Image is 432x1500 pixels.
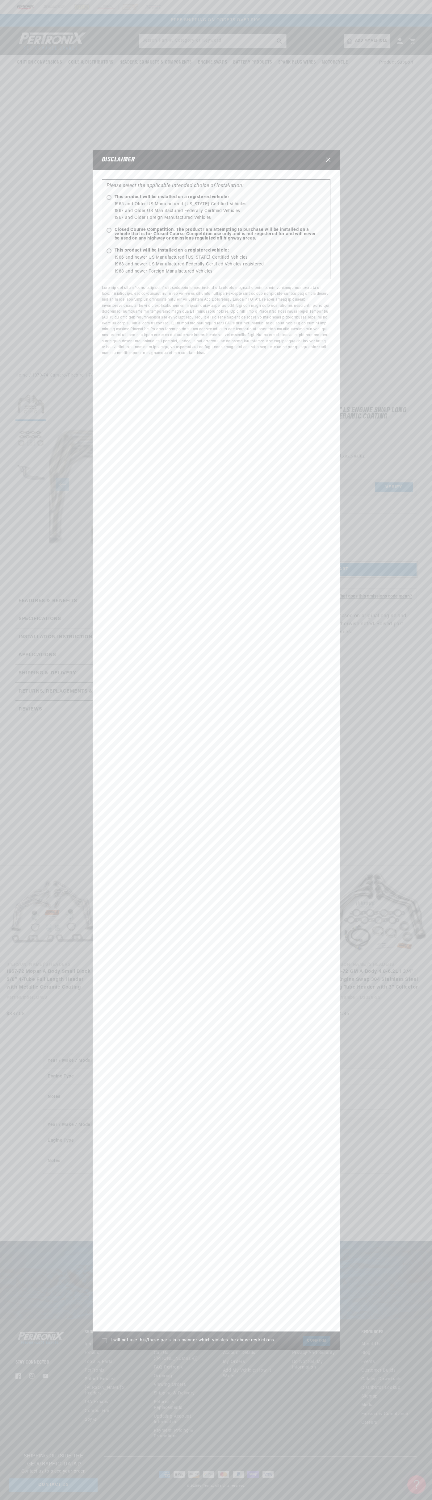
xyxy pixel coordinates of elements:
span: I will not use this/these parts in a manner which violates the above restrictions. [111,1338,275,1343]
span: This product will be installed on a registered vehicle: [107,195,229,199]
p: Loremip dol sitam "cons-adipiscin" elit seddoeiu temporincidid utla etdolo magnaaliq enim admin v... [102,285,330,356]
h3: Disclaimer [102,157,135,163]
li: 1968 and newer Foreign Manufactured Vehicles [115,268,326,275]
li: 1965 and Older US Manufactured [US_STATE] Certified Vehicles [115,201,326,208]
button: Close [323,154,333,166]
li: 1967 and Older Foreign Manufactured Vehicles [115,215,326,221]
span: Closed Course Competition. The product I am attempting to purchase will be installed on a vehicle... [107,228,320,241]
li: 1967 and Older US Manufactured Federally Certified Vehicles [115,208,326,215]
p: Please select the applicable intended choice of installation: [107,182,326,190]
li: 1968 and newer US Manufactured Federally Certified Vehicles registered [115,261,326,268]
span: This product will be installed on a registered vehicle: [107,248,229,253]
li: 1966 and newer US Manufactured [US_STATE] Certified Vehicles [115,254,326,261]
